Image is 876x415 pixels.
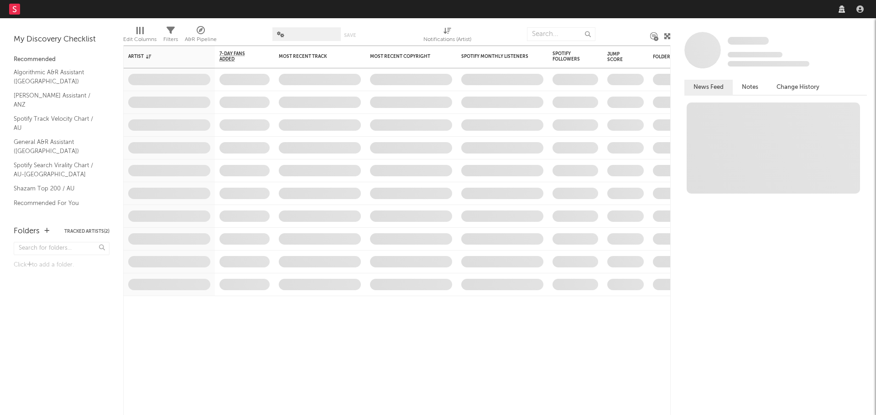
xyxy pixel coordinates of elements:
div: Filters [163,23,178,49]
button: Save [344,33,356,38]
div: Recommended [14,54,109,65]
div: Filters [163,34,178,45]
div: Edit Columns [123,34,156,45]
a: [PERSON_NAME] Assistant / ANZ [14,91,100,109]
div: Most Recent Track [279,54,347,59]
a: Some Artist [728,36,769,46]
a: Spotify Track Velocity Chart / AU [14,114,100,133]
div: A&R Pipeline [185,23,217,49]
div: Most Recent Copyright [370,54,438,59]
div: Edit Columns [123,23,156,49]
button: Change History [767,80,829,95]
div: Folders [653,54,721,60]
button: Notes [733,80,767,95]
div: Jump Score [607,51,630,62]
input: Search for folders... [14,242,109,255]
div: Folders [14,226,40,237]
a: Shazam Top 200 / AU [14,184,100,194]
span: Tracking Since: [DATE] [728,52,782,57]
input: Search... [527,27,595,41]
span: 0 fans last week [728,61,809,67]
span: Some Artist [728,37,769,45]
button: Tracked Artists(2) [64,229,109,234]
div: A&R Pipeline [185,34,217,45]
a: General A&R Assistant ([GEOGRAPHIC_DATA]) [14,137,100,156]
div: Notifications (Artist) [423,23,471,49]
div: My Discovery Checklist [14,34,109,45]
div: Artist [128,54,197,59]
a: Spotify Search Virality Chart / AU-[GEOGRAPHIC_DATA] [14,160,100,179]
div: Spotify Followers [553,51,584,62]
a: Recommended For You [14,198,100,208]
button: News Feed [684,80,733,95]
span: 7-Day Fans Added [219,51,256,62]
a: Algorithmic A&R Assistant ([GEOGRAPHIC_DATA]) [14,67,100,86]
div: Notifications (Artist) [423,34,471,45]
div: Spotify Monthly Listeners [461,54,530,59]
div: Click to add a folder. [14,260,109,271]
